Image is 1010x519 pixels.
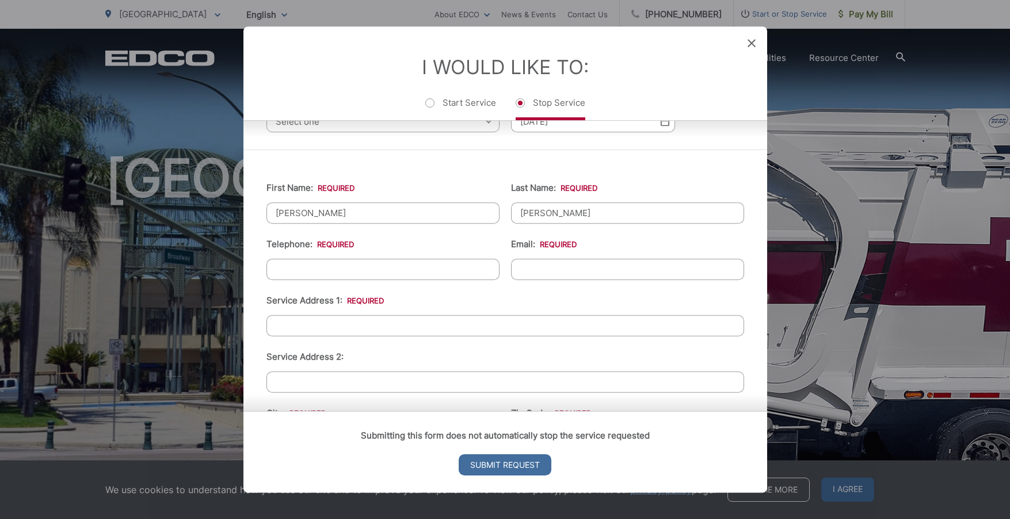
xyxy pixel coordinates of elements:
[425,97,496,120] label: Start Service
[266,183,355,193] label: First Name:
[516,97,585,120] label: Stop Service
[459,454,551,475] input: Submit Request
[511,111,675,132] input: Select date
[511,239,577,249] label: Email:
[422,55,589,79] label: I Would Like To:
[511,183,597,193] label: Last Name:
[266,111,500,132] span: Select one
[661,117,669,126] img: Select date
[266,295,384,306] label: Service Address 1:
[266,352,344,362] label: Service Address 2:
[361,430,650,441] strong: Submitting this form does not automatically stop the service requested
[266,239,354,249] label: Telephone:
